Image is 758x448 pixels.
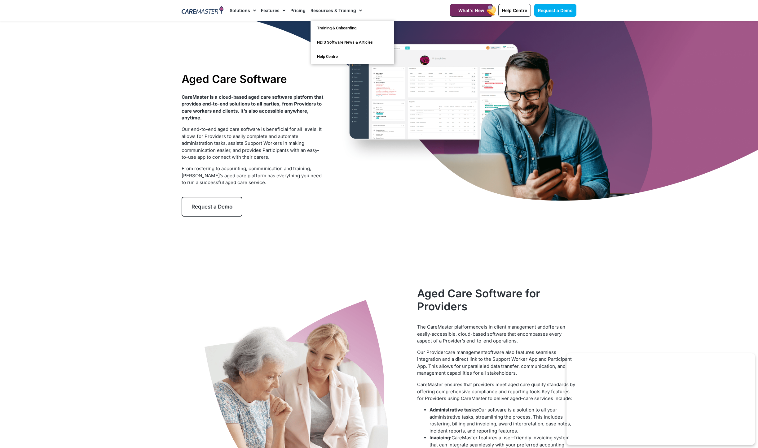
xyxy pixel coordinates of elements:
span: Request a Demo [538,8,573,13]
img: CareMaster Logo [182,6,223,15]
b: Administrative tasks: [430,407,478,413]
a: Training & Onboarding [311,21,394,35]
a: Request a Demo [534,4,576,17]
a: What's New [450,4,493,17]
a: NDIS Software News & Articles [311,35,394,50]
iframe: Popup CTA [566,353,755,445]
span: offers an easily-accessible, cloud-based software that encompasses every aspect of a Provider’s e... [417,324,565,344]
span: Our software is a solution to all your administrative tasks, streamlining the process. This inclu... [430,407,571,434]
a: Help Centre [498,4,531,17]
p: CareMaster ensures that providers meet aged care quality standards by offering comprehensive comp... [417,381,576,402]
p: care management [417,349,576,377]
span: Our end-to-end aged care software is beneficial for all levels. It allows for Providers to easily... [182,126,322,160]
span: software also features seamless integration and a direct link to the Support Worker App and Parti... [417,349,572,376]
span: Request a Demo [192,204,232,210]
strong: CareMaster is a cloud-based aged care software platform that provides end-to-end solutions to all... [182,94,324,121]
a: Request a Demo [182,197,242,217]
span: The CareMaster platform [417,324,473,330]
span: Help Centre [502,8,527,13]
h1: Aged Care Software [182,72,324,85]
span: What's New [458,8,484,13]
ul: Resources & Training [311,21,394,64]
a: Help Centre [311,50,394,64]
span: Our Provider [417,349,445,355]
b: Invoicing: [430,435,452,441]
p: excels in client management and [417,324,576,345]
h2: Aged Care Software for Providers [417,287,576,313]
span: From rostering to accounting, communication and training, [PERSON_NAME]’s aged care platform has ... [182,166,322,185]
